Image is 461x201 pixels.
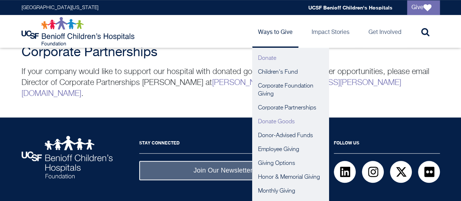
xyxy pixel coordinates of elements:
[407,0,440,15] a: Give
[252,143,329,156] a: Employee Giving
[252,65,329,79] a: Children's Fund
[252,15,298,48] a: Ways to Give
[306,15,355,48] a: Impact Stories
[252,129,329,143] a: Donor-Advised Funds
[22,66,440,99] p: If your company would like to support our hospital with donated goods or learn about other opport...
[22,136,113,178] img: UCSF Benioff Children's Hospitals
[363,15,407,48] a: Get Involved
[308,4,392,11] a: UCSF Benioff Children's Hospitals
[252,79,329,101] a: Corporate Foundation Giving
[334,136,440,154] h2: Follow Us
[252,156,329,170] a: Giving Options
[252,51,329,65] a: Donate
[22,5,98,10] a: [GEOGRAPHIC_DATA][US_STATE]
[252,184,329,198] a: Monthly Giving
[22,17,136,46] img: Logo for UCSF Benioff Children's Hospitals Foundation
[252,170,329,184] a: Honor & Memorial Giving
[22,45,440,60] h2: Corporate Partnerships
[252,115,329,129] a: Donate Goods
[139,136,307,154] h2: Stay Connected
[252,101,329,115] a: Corporate Partnerships
[139,161,307,180] a: Join Our Newsletter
